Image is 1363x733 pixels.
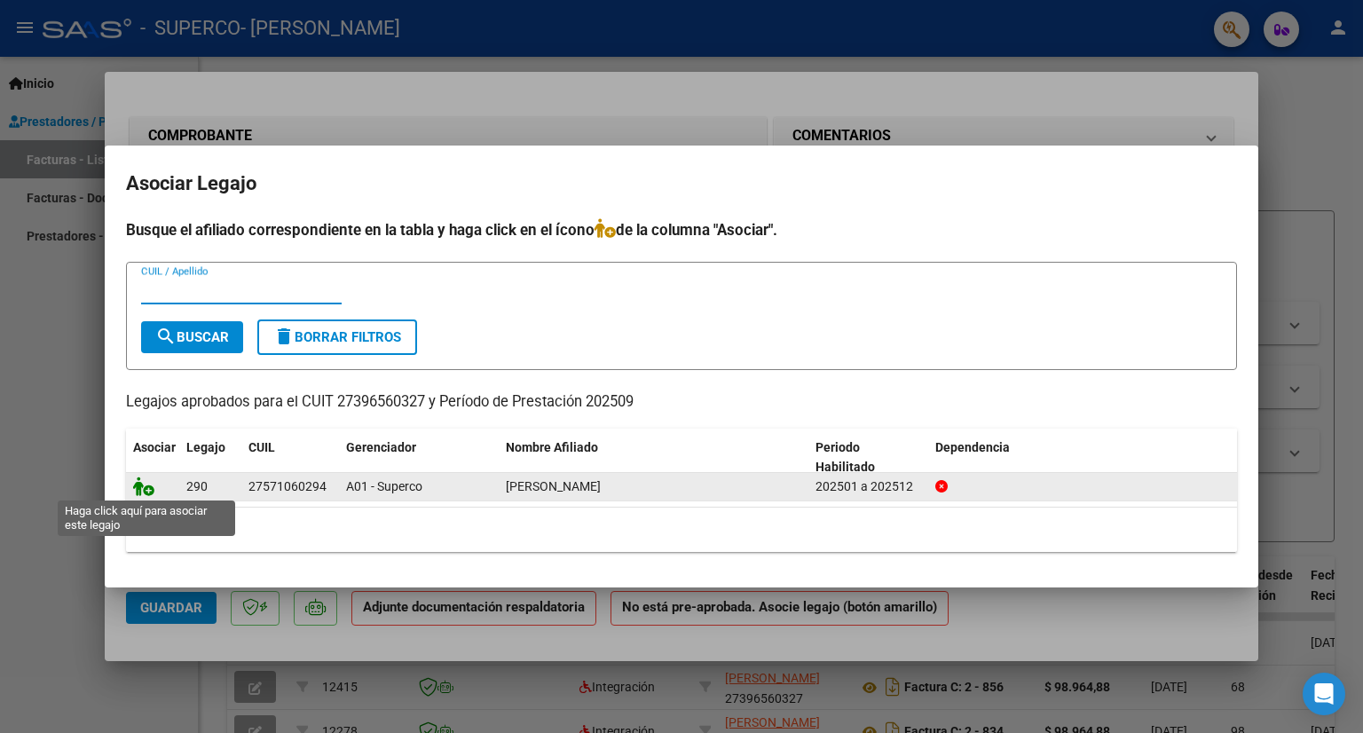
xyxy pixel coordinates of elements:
div: 202501 a 202512 [815,477,921,497]
button: Borrar Filtros [257,319,417,355]
datatable-header-cell: Gerenciador [339,429,499,487]
div: Open Intercom Messenger [1303,673,1345,715]
mat-icon: delete [273,326,295,347]
datatable-header-cell: Nombre Afiliado [499,429,808,487]
span: Gerenciador [346,440,416,454]
span: 290 [186,479,208,493]
mat-icon: search [155,326,177,347]
span: Dependencia [935,440,1010,454]
span: A01 - Superco [346,479,422,493]
h4: Busque el afiliado correspondiente en la tabla y haga click en el ícono de la columna "Asociar". [126,218,1237,241]
span: Asociar [133,440,176,454]
h2: Asociar Legajo [126,167,1237,201]
datatable-header-cell: Asociar [126,429,179,487]
button: Buscar [141,321,243,353]
p: Legajos aprobados para el CUIT 27396560327 y Período de Prestación 202509 [126,391,1237,414]
span: Legajo [186,440,225,454]
span: CUIL [248,440,275,454]
span: Buscar [155,329,229,345]
span: Nombre Afiliado [506,440,598,454]
datatable-header-cell: CUIL [241,429,339,487]
span: Borrar Filtros [273,329,401,345]
datatable-header-cell: Dependencia [928,429,1238,487]
span: CERNA VALENTINA AYLIN [506,479,601,493]
datatable-header-cell: Legajo [179,429,241,487]
div: 27571060294 [248,477,327,497]
span: Periodo Habilitado [815,440,875,475]
datatable-header-cell: Periodo Habilitado [808,429,928,487]
div: 1 registros [126,508,1237,552]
